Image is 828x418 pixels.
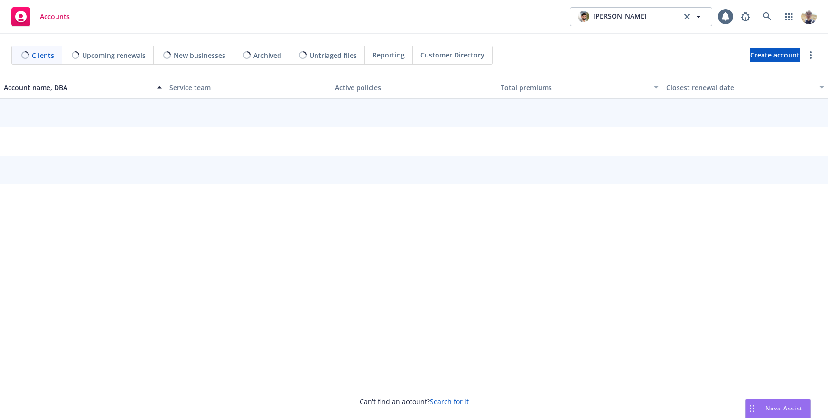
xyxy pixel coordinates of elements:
img: photo [578,11,589,22]
span: Accounts [40,13,70,20]
span: Customer Directory [420,50,484,60]
span: Reporting [372,50,405,60]
button: Total premiums [497,76,662,99]
a: Accounts [8,3,74,30]
button: Active policies [331,76,497,99]
span: Upcoming renewals [82,50,146,60]
a: Switch app [780,7,799,26]
span: [PERSON_NAME] [593,11,647,22]
a: Report a Bug [736,7,755,26]
a: more [805,49,817,61]
div: Closest renewal date [666,83,814,93]
div: Account name, DBA [4,83,151,93]
span: Nova Assist [765,404,803,412]
a: clear selection [681,11,693,22]
span: Clients [32,50,54,60]
div: Active policies [335,83,493,93]
button: photo[PERSON_NAME]clear selection [570,7,712,26]
span: Untriaged files [309,50,357,60]
a: Create account [750,48,800,62]
span: New businesses [174,50,225,60]
img: photo [801,9,817,24]
div: Service team [169,83,327,93]
a: Search for it [430,397,469,406]
span: Create account [750,46,800,64]
div: Drag to move [746,399,758,418]
span: Can't find an account? [360,397,469,407]
button: Closest renewal date [662,76,828,99]
a: Search [758,7,777,26]
button: Nova Assist [745,399,811,418]
div: Total premiums [501,83,648,93]
span: Archived [253,50,281,60]
button: Service team [166,76,331,99]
